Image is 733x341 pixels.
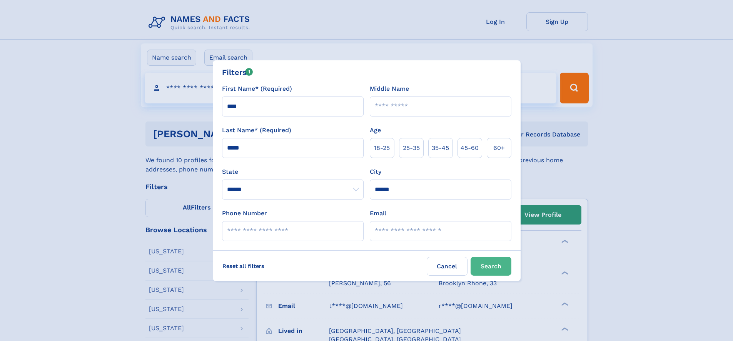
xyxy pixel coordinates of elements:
span: 35‑45 [432,143,449,153]
label: State [222,167,364,176]
button: Search [471,257,511,276]
label: City [370,167,381,176]
label: Reset all filters [217,257,269,275]
div: Filters [222,67,253,78]
label: Age [370,126,381,135]
span: 25‑35 [403,143,420,153]
label: Email [370,209,386,218]
label: Middle Name [370,84,409,93]
label: First Name* (Required) [222,84,292,93]
span: 45‑60 [461,143,479,153]
label: Phone Number [222,209,267,218]
label: Cancel [427,257,468,276]
label: Last Name* (Required) [222,126,291,135]
span: 18‑25 [374,143,390,153]
span: 60+ [493,143,505,153]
